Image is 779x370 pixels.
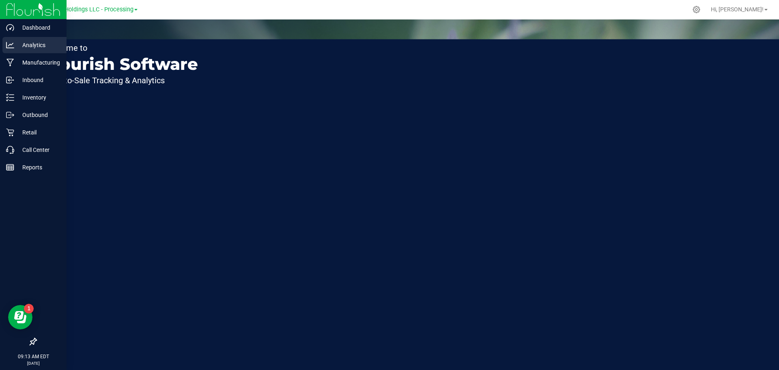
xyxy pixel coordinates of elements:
p: Flourish Software [44,56,198,72]
p: Call Center [14,145,63,155]
p: Seed-to-Sale Tracking & Analytics [44,76,198,84]
iframe: Resource center [8,305,32,329]
inline-svg: Manufacturing [6,58,14,67]
inline-svg: Analytics [6,41,14,49]
p: Analytics [14,40,63,50]
inline-svg: Dashboard [6,24,14,32]
p: 09:13 AM EDT [4,353,63,360]
inline-svg: Outbound [6,111,14,119]
inline-svg: Retail [6,128,14,136]
span: Riviera Creek Holdings LLC - Processing [28,6,133,13]
inline-svg: Inbound [6,76,14,84]
iframe: Resource center unread badge [24,304,34,314]
inline-svg: Reports [6,163,14,171]
div: Manage settings [691,6,702,13]
p: Welcome to [44,44,198,52]
p: Reports [14,162,63,172]
p: Manufacturing [14,58,63,67]
p: Inbound [14,75,63,85]
p: Inventory [14,93,63,102]
p: [DATE] [4,360,63,366]
inline-svg: Call Center [6,146,14,154]
p: Outbound [14,110,63,120]
span: Hi, [PERSON_NAME]! [711,6,764,13]
p: Retail [14,128,63,137]
p: Dashboard [14,23,63,32]
inline-svg: Inventory [6,93,14,102]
